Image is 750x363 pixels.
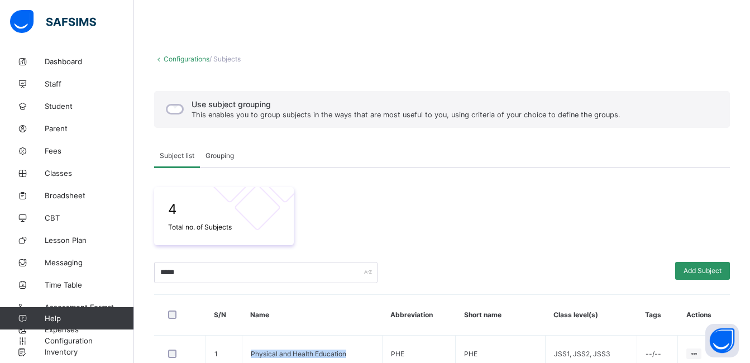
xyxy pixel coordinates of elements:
span: Parent [45,124,134,133]
button: Open asap [705,324,739,357]
img: safsims [10,10,96,34]
span: Student [45,102,134,111]
th: Class level(s) [545,295,637,336]
span: Messaging [45,258,134,267]
span: Broadsheet [45,191,134,200]
span: Lesson Plan [45,236,134,245]
span: Help [45,314,133,323]
span: Grouping [206,151,234,160]
span: 4 [168,201,280,217]
th: Abbreviation [382,295,456,336]
span: Assessment Format [45,303,134,312]
th: Name [242,295,382,336]
th: Short name [456,295,545,336]
span: Fees [45,146,134,155]
span: Add Subject [684,266,722,275]
span: Staff [45,79,134,88]
a: Configurations [164,55,209,63]
span: CBT [45,213,134,222]
span: Subject list [160,151,194,160]
span: / Subjects [209,55,241,63]
span: Configuration [45,336,133,345]
span: Dashboard [45,57,134,66]
span: Total no. of Subjects [168,223,280,231]
span: Classes [45,169,134,178]
th: S/N [206,295,242,336]
span: This enables you to group subjects in the ways that are most useful to you, using criteria of you... [192,111,620,119]
th: Actions [678,295,730,336]
span: Time Table [45,280,134,289]
span: Use subject grouping [192,99,620,109]
th: Tags [637,295,677,336]
span: Inventory [45,347,134,356]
